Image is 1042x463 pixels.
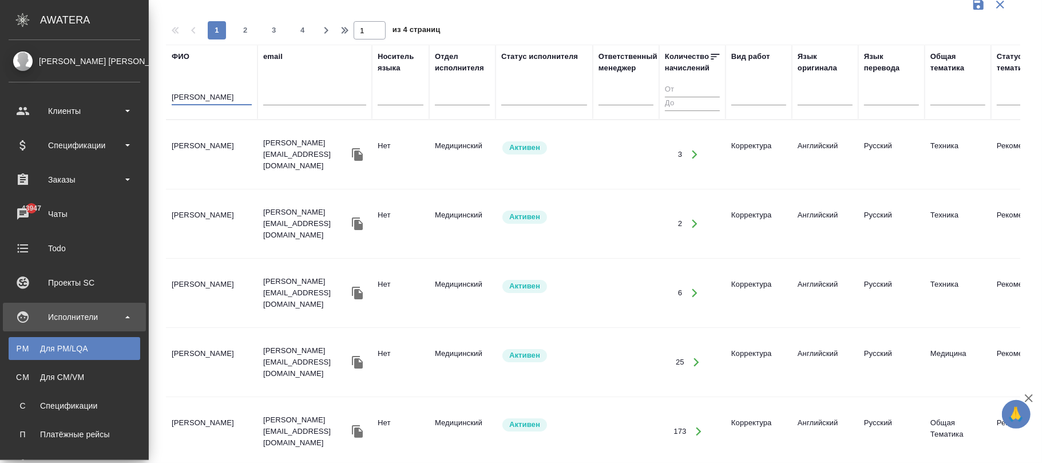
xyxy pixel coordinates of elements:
div: 2 [678,218,682,229]
td: [PERSON_NAME] [166,342,257,382]
div: [PERSON_NAME] [PERSON_NAME] [9,55,140,68]
td: Английский [792,342,858,382]
td: Нет [372,204,429,244]
td: Русский [858,411,925,452]
a: PMДля PM/LQA [9,337,140,360]
td: [PERSON_NAME] [166,134,257,175]
td: Русский [858,273,925,313]
div: Рядовой исполнитель: назначай с учетом рейтинга [501,279,587,294]
td: Медицинский [429,411,496,452]
td: Корректура [726,204,792,244]
button: Открыть работы [683,282,706,305]
p: [PERSON_NAME][EMAIL_ADDRESS][DOMAIN_NAME] [263,414,349,449]
a: Todo [3,234,146,263]
td: Общая Тематика [925,411,991,452]
div: Спецификации [9,137,140,154]
td: Нет [372,411,429,452]
td: Медицина [925,342,991,382]
td: Медицинский [429,342,496,382]
p: [PERSON_NAME][EMAIL_ADDRESS][DOMAIN_NAME] [263,276,349,310]
button: 🙏 [1002,400,1031,429]
div: Язык оригинала [798,51,853,74]
td: Корректура [726,134,792,175]
div: 3 [678,149,682,160]
a: Проекты SC [3,268,146,297]
div: Заказы [9,171,140,188]
p: Активен [509,280,540,292]
td: Нет [372,273,429,313]
div: Рядовой исполнитель: назначай с учетом рейтинга [501,417,587,433]
button: Скопировать [349,423,366,440]
p: [PERSON_NAME][EMAIL_ADDRESS][DOMAIN_NAME] [263,137,349,172]
div: email [263,51,283,62]
td: Английский [792,273,858,313]
td: Русский [858,134,925,175]
p: Активен [509,419,540,430]
td: Английский [792,134,858,175]
td: Русский [858,204,925,244]
span: 4 [294,25,312,36]
div: Количество начислений [665,51,710,74]
button: Открыть работы [687,420,711,444]
td: [PERSON_NAME] [166,273,257,313]
td: Медицинский [429,204,496,244]
p: [PERSON_NAME][EMAIL_ADDRESS][DOMAIN_NAME] [263,207,349,241]
td: Техника [925,134,991,175]
td: Корректура [726,411,792,452]
div: ФИО [172,51,189,62]
p: Активен [509,350,540,361]
span: 43947 [15,203,48,214]
div: Чаты [9,205,140,223]
span: 2 [236,25,255,36]
div: Клиенты [9,102,140,120]
div: Todo [9,240,140,257]
div: Носитель языка [378,51,423,74]
span: из 4 страниц [393,23,441,39]
div: Проекты SC [9,274,140,291]
td: Техника [925,273,991,313]
div: Рядовой исполнитель: назначай с учетом рейтинга [501,140,587,156]
div: Ответственный менеджер [599,51,657,74]
td: [PERSON_NAME] [166,204,257,244]
div: AWATERA [40,9,149,31]
span: 🙏 [1007,402,1026,426]
button: Открыть работы [683,143,706,167]
td: Медицинский [429,134,496,175]
td: Нет [372,342,429,382]
td: Корректура [726,273,792,313]
button: 3 [265,21,283,39]
button: Скопировать [349,284,366,302]
a: ППлатёжные рейсы [9,423,140,446]
td: Нет [372,134,429,175]
input: До [665,97,720,111]
a: 43947Чаты [3,200,146,228]
div: 6 [678,287,682,299]
div: 25 [676,357,684,368]
div: Для PM/LQA [14,343,134,354]
td: Английский [792,411,858,452]
div: 173 [673,426,686,437]
a: CMДля CM/VM [9,366,140,389]
button: Скопировать [349,354,366,371]
div: Язык перевода [864,51,919,74]
div: Для CM/VM [14,371,134,383]
div: Спецификации [14,400,134,411]
td: Техника [925,204,991,244]
button: Открыть работы [685,351,708,374]
p: Активен [509,211,540,223]
td: Русский [858,342,925,382]
div: Общая тематика [930,51,985,74]
p: Активен [509,142,540,153]
button: Скопировать [349,146,366,163]
p: [PERSON_NAME][EMAIL_ADDRESS][DOMAIN_NAME] [263,345,349,379]
div: Исполнители [9,308,140,326]
button: Скопировать [349,215,366,232]
span: 3 [265,25,283,36]
div: Рядовой исполнитель: назначай с учетом рейтинга [501,348,587,363]
div: Платёжные рейсы [14,429,134,440]
button: 4 [294,21,312,39]
div: Отдел исполнителя [435,51,490,74]
a: ССпецификации [9,394,140,417]
button: 2 [236,21,255,39]
div: Рядовой исполнитель: назначай с учетом рейтинга [501,209,587,225]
